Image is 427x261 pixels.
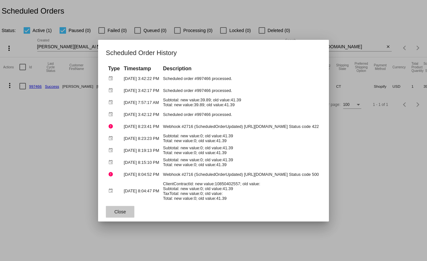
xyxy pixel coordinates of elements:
[114,209,126,214] span: Close
[122,169,161,180] td: [DATE] 8:04:52 PM
[162,145,320,156] td: Subtotal: new value:0; old value:41.39 Total: new value:0; old value:41.39
[162,65,320,72] th: Description
[108,109,116,119] mat-icon: event
[162,181,320,201] td: ClientContractId: new value:10850402557; old value: Subtotal: new value:0; old value:41.39 TaxTot...
[108,169,116,179] mat-icon: error
[108,133,116,143] mat-icon: event
[122,157,161,168] td: [DATE] 8:15:10 PM
[108,145,116,155] mat-icon: event
[162,97,320,108] td: Subtotal: new value:39.89; old value:41.39 Total: new value:39.89; old value:41.39
[162,109,320,120] td: Scheduled order #997466 processed.
[108,74,116,84] mat-icon: event
[108,121,116,131] mat-icon: error
[162,133,320,144] td: Subtotal: new value:0; old value:41.39 Total: new value:0; old value:41.39
[108,157,116,167] mat-icon: event
[122,133,161,144] td: [DATE] 8:23:23 PM
[122,97,161,108] td: [DATE] 7:57:17 AM
[162,169,320,180] td: Webhook #2716 (ScheduledOrderUpdated) [URL][DOMAIN_NAME] Status code 500
[122,145,161,156] td: [DATE] 8:19:13 PM
[106,48,321,58] h1: Scheduled Order History
[122,73,161,84] td: [DATE] 3:42:22 PM
[162,157,320,168] td: Subtotal: new value:0; old value:41.39 Total: new value:0; old value:41.39
[122,121,161,132] td: [DATE] 8:23:41 PM
[106,206,134,218] button: Close dialog
[122,85,161,96] td: [DATE] 3:42:17 PM
[162,73,320,84] td: Scheduled order #997466 processed.
[162,85,320,96] td: Scheduled order #997466 processed.
[108,97,116,108] mat-icon: event
[108,186,116,196] mat-icon: event
[107,65,121,72] th: Type
[122,109,161,120] td: [DATE] 3:42:12 PM
[162,121,320,132] td: Webhook #2716 (ScheduledOrderUpdated) [URL][DOMAIN_NAME] Status code 422
[108,85,116,96] mat-icon: event
[122,65,161,72] th: Timestamp
[122,181,161,201] td: [DATE] 8:04:47 PM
